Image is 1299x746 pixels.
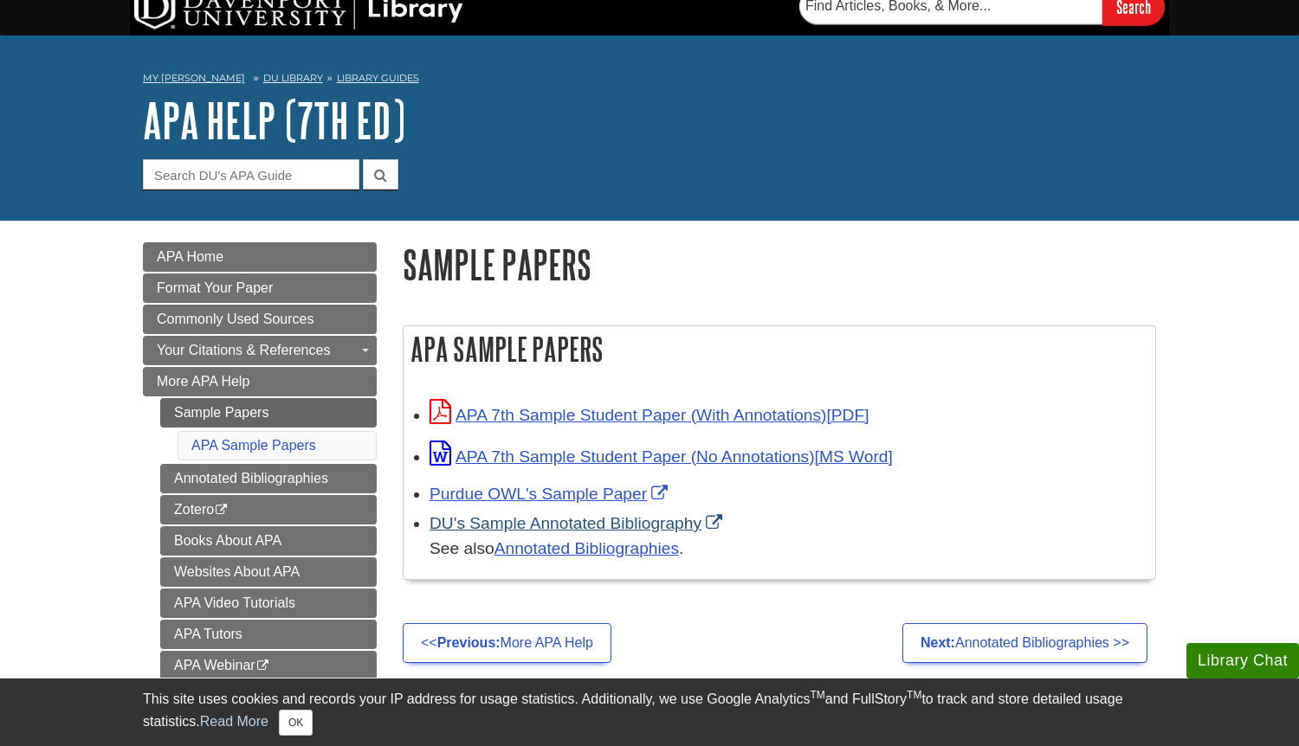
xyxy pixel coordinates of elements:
a: Annotated Bibliographies [494,539,679,557]
h1: Sample Papers [403,242,1156,286]
a: Commonly Used Sources [143,305,377,334]
button: Library Chat [1186,643,1299,678]
strong: Next: [921,635,955,650]
i: This link opens in a new window [255,660,270,672]
a: Zotero [160,495,377,524]
a: Link opens in new window [430,447,893,466]
span: Your Citations & References [157,343,330,357]
span: Commonly Used Sources [157,312,313,326]
a: Annotated Bibliographies [160,464,377,493]
a: APA Sample Papers [191,438,316,453]
a: Websites About APA [160,557,377,587]
a: Link opens in new window [430,514,727,532]
a: Sample Papers [160,398,377,428]
a: APA Help (7th Ed) [143,93,405,147]
a: APA Webinar [160,651,377,680]
a: Read More [200,714,268,729]
a: APA Video Tutorials [160,588,377,618]
a: Link opens in new window [430,485,672,503]
a: Format Your Paper [143,273,377,303]
i: This link opens in a new window [214,505,229,516]
sup: TM [907,689,921,701]
sup: TM [810,689,824,701]
button: Close [279,710,313,736]
a: More APA Help [143,367,377,396]
a: APA Tutors [160,620,377,649]
input: Search DU's APA Guide [143,159,359,190]
div: This site uses cookies and records your IP address for usage statistics. Additionally, we use Goo... [143,689,1156,736]
div: See also . [430,537,1147,562]
h2: APA Sample Papers [404,326,1155,372]
a: Next:Annotated Bibliographies >> [902,623,1147,663]
span: More APA Help [157,374,249,389]
div: Guide Page Menu [143,242,377,711]
span: Format Your Paper [157,280,273,295]
strong: Previous: [437,635,501,650]
a: My [PERSON_NAME] [143,71,245,86]
span: APA Home [157,249,223,264]
a: Books About APA [160,526,377,556]
a: <<Previous:More APA Help [403,623,611,663]
a: Link opens in new window [430,406,869,424]
nav: breadcrumb [143,67,1156,94]
a: Library Guides [337,72,419,84]
a: APA Home [143,242,377,272]
a: Your Citations & References [143,336,377,365]
a: DU Library [263,72,323,84]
